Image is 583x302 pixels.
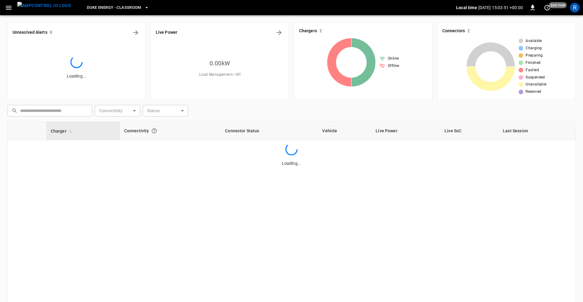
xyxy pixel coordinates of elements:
[526,45,542,51] span: Charging
[319,28,322,34] h6: 2
[526,82,546,88] span: Unavailable
[542,3,552,12] button: set refresh interval
[210,58,230,68] h6: 0.00 kW
[388,56,399,62] span: Online
[131,28,141,37] button: All Alerts
[274,28,284,37] button: Energy Overview
[388,63,399,69] span: Offline
[156,29,177,36] h6: Live Power
[526,75,545,81] span: Suspended
[570,3,580,12] div: profile-icon
[526,60,540,66] span: Finished
[526,89,541,95] span: Reserved
[318,122,371,140] th: Vehicle
[440,122,499,140] th: Live SoC
[199,72,240,78] span: Load Management = Off
[456,5,477,11] p: Local time
[526,53,543,59] span: Preparing
[84,2,152,14] button: Duke Energy - Classroom
[499,122,575,140] th: Last Session
[51,127,74,135] span: Charger
[526,67,539,73] span: Faulted
[12,29,47,36] h6: Unresolved Alerts
[282,161,301,166] span: Loading...
[467,28,470,34] h6: 2
[67,74,86,78] span: Loading...
[442,28,465,34] h6: Connectors
[124,125,217,136] div: Connectivity
[50,29,52,36] h6: 0
[371,122,440,140] th: Live Power
[299,28,317,34] h6: Chargers
[17,2,71,9] img: ampcontrol.io logo
[87,4,141,11] span: Duke Energy - Classroom
[149,125,160,136] button: Connection between the charger and our software.
[478,5,523,11] p: [DATE] 15:03:51 +00:00
[549,2,567,8] span: just now
[526,38,542,44] span: Available
[221,122,318,140] th: Connector Status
